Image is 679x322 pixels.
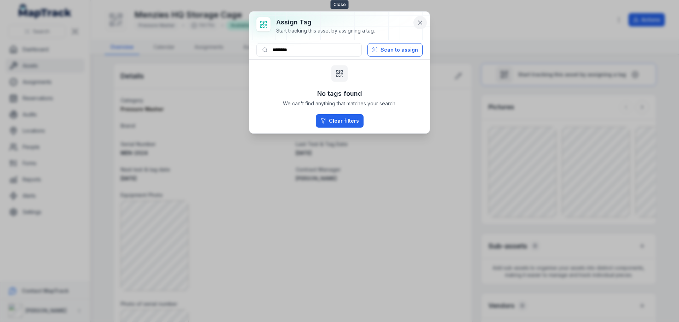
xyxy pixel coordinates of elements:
span: Close [331,0,349,9]
h3: No tags found [317,89,362,99]
button: Clear filters [316,114,364,128]
div: Start tracking this asset by assigning a tag. [276,27,375,34]
button: Scan to assign [367,43,423,57]
span: We can't find anything that matches your search. [283,100,396,107]
h3: Assign tag [276,17,375,27]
